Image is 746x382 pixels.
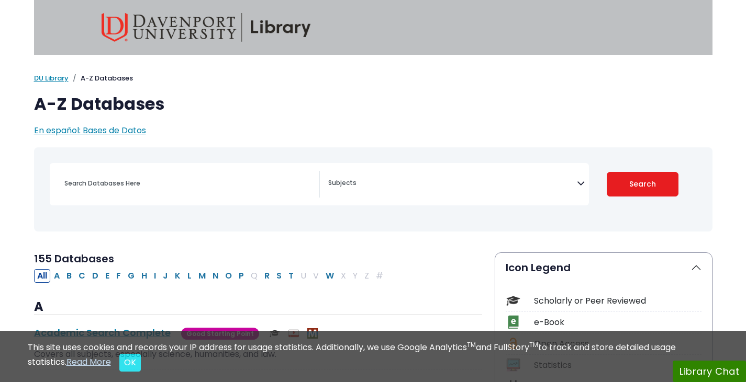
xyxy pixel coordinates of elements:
[506,294,520,308] img: Icon Scholarly or Peer Reviewed
[285,269,297,283] button: Filter Results T
[151,269,159,283] button: Filter Results I
[63,269,75,283] button: Filter Results B
[34,94,712,114] h1: A-Z Databases
[195,269,209,283] button: Filter Results M
[534,295,702,307] div: Scholarly or Peer Reviewed
[138,269,150,283] button: Filter Results H
[495,253,712,282] button: Icon Legend
[28,341,719,372] div: This site uses cookies and records your IP address for usage statistics. Additionally, we use Goo...
[307,328,318,339] img: MeL (Michigan electronic Library)
[467,340,476,349] sup: TM
[673,361,746,382] button: Library Chat
[34,147,712,231] nav: Search filters
[69,73,133,84] li: A-Z Databases
[89,269,102,283] button: Filter Results D
[102,269,113,283] button: Filter Results E
[34,326,171,339] a: Academic Search Complete
[66,356,111,368] a: Read More
[236,269,247,283] button: Filter Results P
[222,269,235,283] button: Filter Results O
[322,269,337,283] button: Filter Results W
[34,124,146,136] a: En español: Bases de Datos
[261,269,273,283] button: Filter Results R
[209,269,221,283] button: Filter Results N
[160,269,171,283] button: Filter Results J
[534,316,702,329] div: e-Book
[58,176,319,191] input: Search database by title or keyword
[119,354,141,372] button: Close
[270,328,280,339] img: Scholarly or Peer Reviewed
[34,73,69,83] a: DU Library
[34,269,387,281] div: Alpha-list to filter by first letter of database name
[75,269,88,283] button: Filter Results C
[102,13,311,42] img: Davenport University Library
[172,269,184,283] button: Filter Results K
[34,299,482,315] h3: A
[184,269,195,283] button: Filter Results L
[181,328,259,340] span: Good Starting Point
[34,251,114,266] span: 155 Databases
[506,315,520,329] img: Icon e-Book
[288,328,299,339] img: Audio & Video
[607,172,678,196] button: Submit for Search Results
[328,180,577,188] textarea: Search
[34,73,712,84] nav: breadcrumb
[273,269,285,283] button: Filter Results S
[51,269,63,283] button: Filter Results A
[529,340,538,349] sup: TM
[34,269,50,283] button: All
[125,269,138,283] button: Filter Results G
[113,269,124,283] button: Filter Results F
